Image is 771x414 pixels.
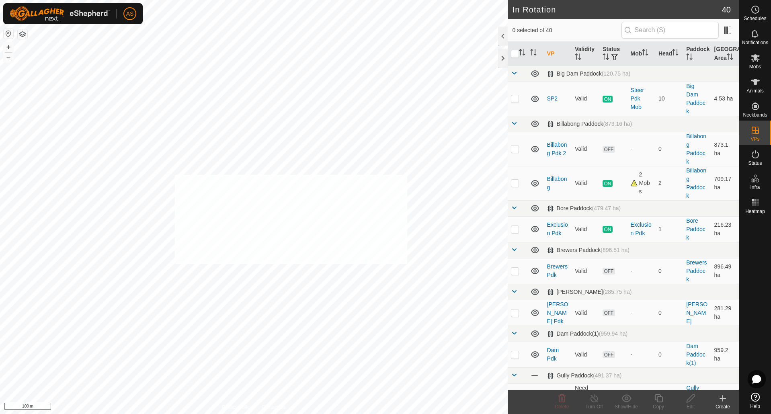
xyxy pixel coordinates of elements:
th: VP [544,42,572,66]
th: Status [599,42,627,66]
p-sorticon: Activate to sort [603,55,609,61]
th: Head [655,42,683,66]
span: (120.75 ha) [602,70,631,77]
button: + [4,42,13,52]
div: Steer Pdk Mob [631,86,652,111]
div: 2 Mobs [631,170,652,196]
td: Valid [572,216,599,242]
span: 40 [722,4,731,16]
td: 896.49 ha [711,258,739,284]
p-sorticon: Activate to sort [642,50,648,57]
td: 0 [655,300,683,326]
span: Schedules [744,16,766,21]
th: Paddock [683,42,711,66]
p-sorticon: Activate to sort [519,50,525,57]
td: 0.06 ha [711,383,739,409]
span: Help [750,404,760,409]
td: Valid [572,166,599,200]
span: (491.37 ha) [593,372,622,379]
a: Billabong Paddock [686,133,706,165]
td: Valid [572,132,599,166]
a: Privacy Policy [222,404,252,411]
a: Bore Paddock [686,217,705,241]
div: Big Dam Paddock [547,70,631,77]
a: Brewers Pdk [547,263,568,278]
span: ON [603,180,612,187]
a: Gully Paddock [686,385,705,408]
td: 1 [655,216,683,242]
td: 0 [655,342,683,367]
a: Billabong Pdk 2 [547,141,567,156]
span: AS [126,10,134,18]
span: Neckbands [743,113,767,117]
td: 873.1 ha [711,132,739,166]
button: Reset Map [4,29,13,39]
a: Brewers Paddock [686,259,707,283]
button: Map Layers [18,29,27,39]
a: Help [739,389,771,412]
a: Dam Pdk [547,347,559,362]
span: ON [603,96,612,102]
th: Validity [572,42,599,66]
span: ON [603,226,612,233]
td: 4.53 ha [711,82,739,116]
td: Valid [572,258,599,284]
a: Contact Us [262,404,285,411]
span: (479.47 ha) [592,205,621,211]
div: Create [707,403,739,410]
button: – [4,53,13,62]
td: 959.2 ha [711,342,739,367]
div: [PERSON_NAME] [547,289,632,295]
p-sorticon: Activate to sort [672,50,679,57]
div: Brewers Paddock [547,247,630,254]
span: OFF [603,268,615,275]
div: - [631,145,652,153]
div: Exclusion Pdk [631,221,652,238]
div: - [631,267,652,275]
a: Exclusion Pdk [547,221,568,236]
a: SP2 [547,95,558,102]
a: [PERSON_NAME] [686,301,707,324]
span: (873.16 ha) [603,121,632,127]
td: 0 [655,258,683,284]
span: Infra [750,185,760,190]
td: 216.23 ha [711,216,739,242]
p-sorticon: Activate to sort [530,50,537,57]
div: Copy [642,403,675,410]
span: (285.75 ha) [603,289,632,295]
span: Delete [555,404,569,410]
span: VPs [750,137,759,141]
a: Big Dam Paddock [686,83,705,115]
td: 10 [655,82,683,116]
div: Bore Paddock [547,205,621,212]
span: OFF [603,146,615,153]
p-sorticon: Activate to sort [727,55,733,61]
span: (959.94 ha) [599,330,628,337]
img: Gallagher Logo [10,6,110,21]
input: Search (S) [621,22,719,39]
span: Notifications [742,40,768,45]
h2: In Rotation [513,5,722,14]
td: Valid [572,300,599,326]
th: [GEOGRAPHIC_DATA] Area [711,42,739,66]
div: - [631,350,652,359]
span: Status [748,161,762,166]
td: 0 [655,132,683,166]
td: 0 [655,383,683,409]
td: Valid [572,342,599,367]
div: Billabong Paddock [547,121,632,127]
span: Heatmap [745,209,765,214]
span: OFF [603,309,615,316]
td: 2 [655,166,683,200]
span: (896.51 ha) [601,247,630,253]
td: Need watering point [572,383,599,409]
td: 709.17 ha [711,166,739,200]
a: [PERSON_NAME] Pdk [547,301,568,324]
div: Gully Paddock [547,372,622,379]
span: OFF [603,351,615,358]
div: - [631,309,652,317]
div: Dam Paddock(1) [547,330,628,337]
a: Billabong Paddock [686,167,706,199]
span: 0 selected of 40 [513,26,621,35]
p-sorticon: Activate to sort [575,55,581,61]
